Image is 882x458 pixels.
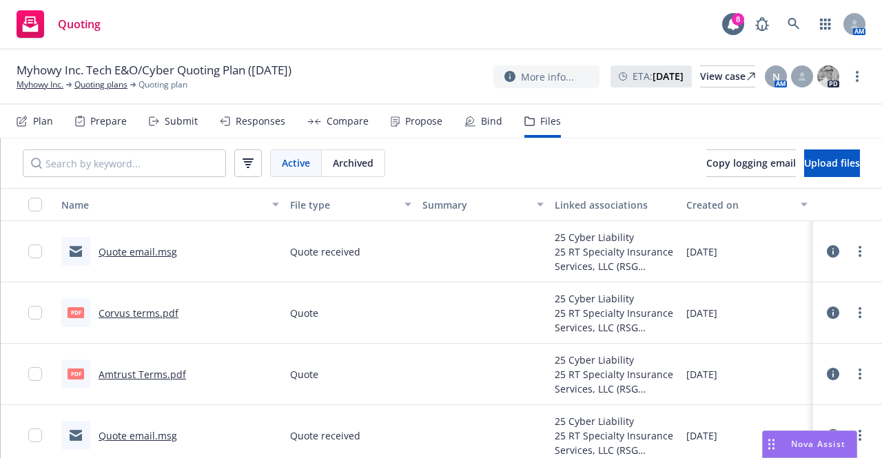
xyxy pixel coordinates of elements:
[99,306,178,320] a: Corvus terms.pdf
[99,429,177,442] a: Quote email.msg
[772,70,780,84] span: N
[849,68,865,85] a: more
[17,79,63,91] a: Myhowy Inc.
[804,149,860,177] button: Upload files
[74,79,127,91] a: Quoting plans
[555,353,676,367] div: 25 Cyber Liability
[817,65,839,87] img: photo
[555,367,676,396] div: 25 RT Specialty Insurance Services, LLC (RSG Specialty, LLC)
[28,306,42,320] input: Toggle Row Selected
[521,70,574,84] span: More info...
[686,198,792,212] div: Created on
[633,69,684,83] span: ETA :
[812,10,839,38] a: Switch app
[290,198,396,212] div: File type
[555,414,676,428] div: 25 Cyber Liability
[290,306,318,320] span: Quote
[58,19,101,30] span: Quoting
[236,116,285,127] div: Responses
[555,291,676,306] div: 25 Cyber Liability
[90,116,127,127] div: Prepare
[686,367,717,382] span: [DATE]
[28,367,42,381] input: Toggle Row Selected
[481,116,502,127] div: Bind
[852,427,868,444] a: more
[28,428,42,442] input: Toggle Row Selected
[852,304,868,321] a: more
[99,368,186,381] a: Amtrust Terms.pdf
[28,198,42,211] input: Select all
[68,368,84,379] span: pdf
[549,188,681,221] button: Linked associations
[555,230,676,244] div: 25 Cyber Liability
[555,244,676,273] div: 25 RT Specialty Insurance Services, LLC (RSG Specialty, LLC)
[23,149,226,177] input: Search by keyword...
[555,198,676,212] div: Linked associations
[290,428,360,443] span: Quote received
[555,306,676,335] div: 25 RT Specialty Insurance Services, LLC (RSG Specialty, LLC)
[139,79,187,91] span: Quoting plan
[327,116,369,127] div: Compare
[540,116,561,127] div: Files
[791,438,845,450] span: Nova Assist
[28,244,42,258] input: Toggle Row Selected
[282,156,310,170] span: Active
[165,116,198,127] div: Submit
[285,188,417,221] button: File type
[780,10,808,38] a: Search
[681,188,813,221] button: Created on
[700,66,755,87] div: View case
[555,428,676,457] div: 25 RT Specialty Insurance Services, LLC (RSG Specialty, LLC)
[333,156,373,170] span: Archived
[11,5,106,43] a: Quoting
[653,70,684,83] strong: [DATE]
[17,62,291,79] span: Myhowy Inc. Tech E&O/Cyber Quoting Plan ([DATE])
[99,245,177,258] a: Quote email.msg
[686,306,717,320] span: [DATE]
[852,366,868,382] a: more
[748,10,776,38] a: Report a Bug
[290,367,318,382] span: Quote
[852,243,868,260] a: more
[417,188,549,221] button: Summary
[706,156,796,169] span: Copy logging email
[56,188,285,221] button: Name
[493,65,599,88] button: More info...
[686,428,717,443] span: [DATE]
[405,116,442,127] div: Propose
[732,13,744,25] div: 8
[686,244,717,259] span: [DATE]
[706,149,796,177] button: Copy logging email
[804,156,860,169] span: Upload files
[422,198,529,212] div: Summary
[61,198,264,212] div: Name
[68,307,84,318] span: pdf
[33,116,53,127] div: Plan
[700,65,755,87] a: View case
[290,244,360,259] span: Quote received
[762,430,857,458] button: Nova Assist
[763,431,780,457] div: Drag to move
